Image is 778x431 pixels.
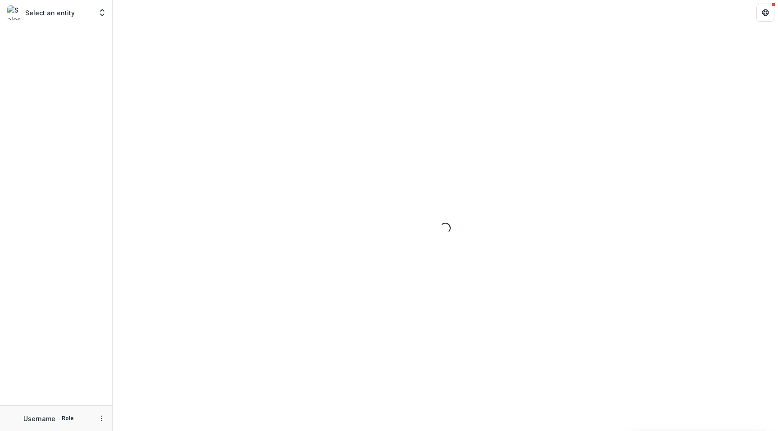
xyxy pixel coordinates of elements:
p: Select an entity [25,8,75,18]
button: Open entity switcher [96,4,109,22]
img: Select an entity [7,5,22,20]
button: Get Help [756,4,774,22]
p: Role [59,414,77,422]
button: More [96,413,107,424]
p: Username [23,414,55,423]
